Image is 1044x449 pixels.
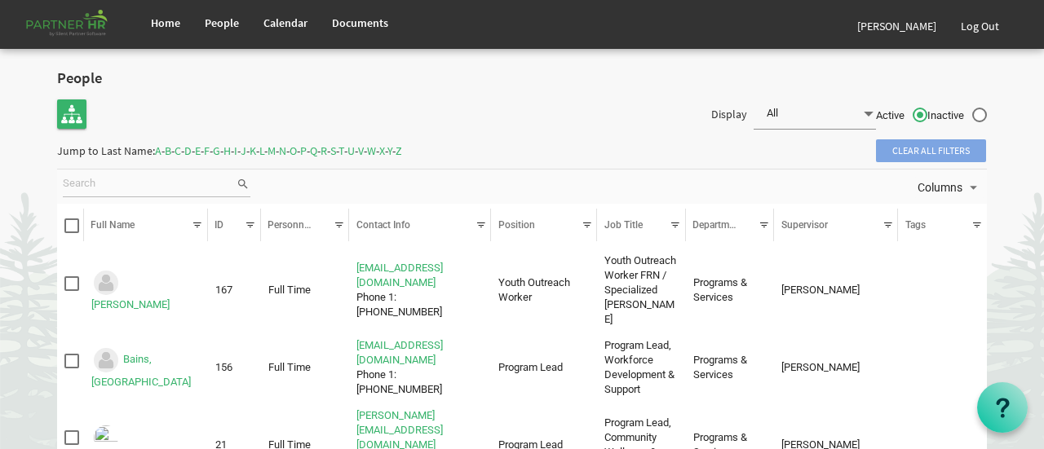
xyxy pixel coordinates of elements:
div: Jump to Last Name: - - - - - - - - - - - - - - - - - - - - - - - - - [57,138,402,164]
span: R [321,143,327,158]
a: [PERSON_NAME] [91,298,170,310]
a: [PERSON_NAME] [845,3,949,49]
span: Job Title [604,219,643,231]
td: column header Tags [898,251,987,331]
span: Q [310,143,317,158]
span: S [330,143,336,158]
span: Inactive [927,108,987,123]
span: Calendar [263,15,307,30]
td: 156 column header ID [208,335,261,400]
td: 167 column header ID [208,251,261,331]
td: Full Time column header Personnel Type [261,251,350,331]
span: Active [876,108,927,123]
a: Organisation Chart [57,99,86,129]
span: E [195,143,201,158]
div: Search [60,169,253,204]
span: P [300,143,307,158]
td: megana@theopendoors.caPhone 1: 780-360-3868 is template cell column header Contact Info [349,251,491,331]
span: T [338,143,344,158]
td: column header Tags [898,335,987,400]
td: Garcia, Mylene column header Supervisor [774,335,898,400]
td: Programs & Services column header Departments [686,251,775,331]
td: Bains, Anchilla is template cell column header Full Name [84,335,208,400]
a: Bains, [GEOGRAPHIC_DATA] [91,354,191,389]
span: Columns [916,178,964,198]
span: Display [711,107,747,121]
span: Clear all filters [876,139,986,162]
a: [EMAIL_ADDRESS][DOMAIN_NAME] [356,339,443,366]
span: ID [215,219,223,231]
img: Could not locate image [91,346,121,375]
td: Adkins, Megan is template cell column header Full Name [84,251,208,331]
span: Z [396,143,402,158]
span: M [268,143,276,158]
span: F [204,143,210,158]
span: A [155,143,161,158]
span: U [347,143,355,158]
span: C [175,143,181,158]
span: B [165,143,171,158]
a: [EMAIL_ADDRESS][DOMAIN_NAME] [356,262,443,288]
td: Youth Outreach Worker FRN / Specialized Crimi column header Job Title [597,251,686,331]
span: Contact Info [356,219,410,231]
span: H [223,143,231,158]
span: Position [498,219,535,231]
button: Columns [914,177,984,198]
a: Log Out [949,3,1011,49]
td: Youth Outreach Worker column header Position [491,251,597,331]
span: I [234,143,237,158]
td: Program Lead column header Position [491,335,597,400]
div: Columns [914,169,984,204]
span: Home [151,15,180,30]
td: Full Time column header Personnel Type [261,335,350,400]
td: Cardinal, Amy column header Supervisor [774,251,898,331]
span: K [250,143,256,158]
span: People [205,15,239,30]
span: Departments [692,219,748,231]
span: G [213,143,220,158]
span: Documents [332,15,388,30]
span: O [290,143,297,158]
td: checkbox [57,251,84,331]
span: search [236,175,250,193]
img: org-chart.svg [61,103,82,125]
td: anchillab@theopendoors.caPhone 1: 780-781-8628 is template cell column header Contact Info [349,335,491,400]
td: Programs & Services column header Departments [686,335,775,400]
span: J [241,143,246,158]
span: D [184,143,192,158]
span: V [358,143,364,158]
span: Tags [905,219,926,231]
td: Program Lead, Workforce Development & Support column header Job Title [597,335,686,400]
span: Full Name [91,219,135,231]
td: checkbox [57,335,84,400]
span: Personnel Type [268,219,335,231]
span: N [279,143,286,158]
span: Supervisor [781,219,828,231]
span: X [379,143,385,158]
input: Search [63,172,236,196]
span: L [259,143,264,158]
h2: People [57,70,192,87]
img: Could not locate image [91,268,121,297]
span: W [367,143,376,158]
span: Y [387,143,392,158]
